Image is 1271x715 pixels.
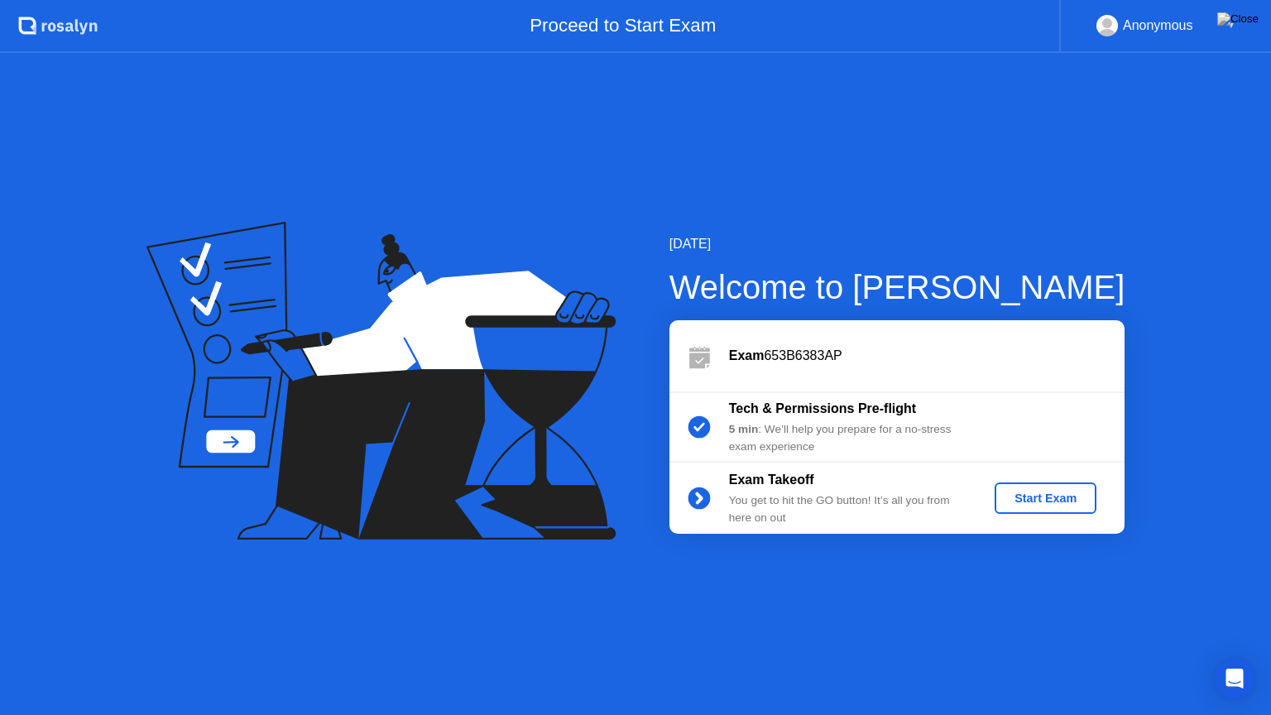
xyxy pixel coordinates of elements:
button: Start Exam [995,482,1096,514]
div: Start Exam [1001,492,1090,505]
div: [DATE] [669,234,1125,254]
b: Tech & Permissions Pre-flight [729,401,916,415]
div: Anonymous [1123,15,1193,36]
b: 5 min [729,423,759,435]
div: Open Intercom Messenger [1215,659,1254,698]
div: You get to hit the GO button! It’s all you from here on out [729,492,967,526]
b: Exam [729,348,765,362]
div: : We’ll help you prepare for a no-stress exam experience [729,421,967,455]
img: Close [1217,12,1259,26]
div: Welcome to [PERSON_NAME] [669,262,1125,312]
div: 653B6383AP [729,346,1125,366]
b: Exam Takeoff [729,473,814,487]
